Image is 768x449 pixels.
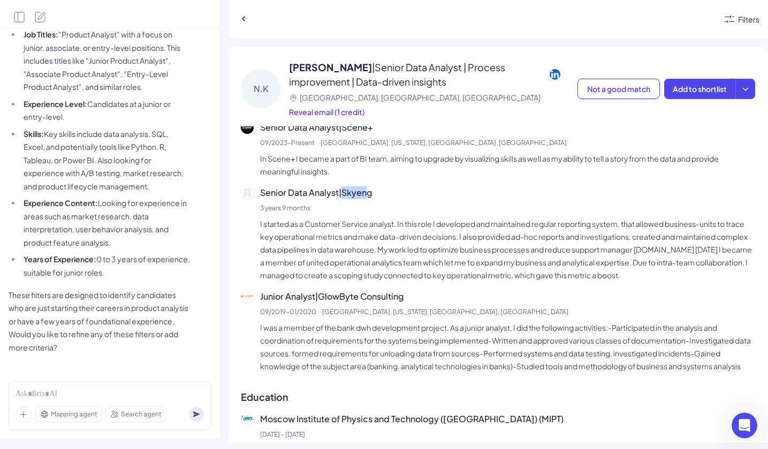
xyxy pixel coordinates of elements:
span: Mapping agent [51,409,97,419]
p: 09/2023 - Present [260,138,755,148]
p: 3 years 9 months [260,203,755,213]
p: 09/2019 - 01/2020 [260,307,755,317]
button: New Search [34,11,47,24]
div: N.K [241,69,280,109]
li: Key skills include data analysis, SQL, Excel, and potentially tools like Python, R, Tableau, or P... [21,127,191,193]
img: 455.jpg [241,413,254,425]
span: Reveal email (1 credit) [289,107,365,117]
strong: Years of Experience: [24,254,96,264]
span: | Senior Data Analyst | Process improvement | Data-driven insights [289,61,505,88]
strong: Experience Content: [24,198,98,208]
p: Moscow Institute of Physics and Technology ([GEOGRAPHIC_DATA]) (MIPT) [260,413,755,425]
span: · [GEOGRAPHIC_DATA], [US_STATE], [GEOGRAPHIC_DATA], [GEOGRAPHIC_DATA] [321,308,568,316]
img: 公司logo [241,290,254,303]
button: Messages [107,334,214,377]
span: Search agent [121,409,162,419]
button: Send us a message [49,301,165,323]
h1: Messages [79,4,137,22]
span: Messages [140,361,181,368]
p: These filters are designed to identify candidates who are just starting their careers in product ... [9,288,191,354]
p: [GEOGRAPHIC_DATA], [GEOGRAPHIC_DATA], [GEOGRAPHIC_DATA] [300,92,541,103]
p: Senior Data Analyst | Skyeng [260,186,755,199]
span: Messages from the team will be shown here [25,201,190,211]
p: [DATE] - [DATE] [260,430,755,439]
img: 公司logo [241,121,254,134]
span: [PERSON_NAME] [289,61,372,73]
div: Filters [738,14,759,25]
button: Not a good match [577,79,660,99]
span: Add to shortlist [673,84,727,94]
iframe: Intercom live chat [732,413,757,438]
li: Candidates at a junior or entry-level. [21,97,191,124]
p: Senior Data Analyst | Scene+ [260,121,755,134]
strong: Job Titles: [24,29,58,39]
span: Home [42,361,64,368]
p: I was a member of the bank dwh development project. As a junior analyst, I did the following acti... [260,321,755,372]
p: In Scene+ I became a part of BI team, aiming to upgrade by visualizing skills as well as my abili... [260,152,755,178]
p: Education [241,390,755,404]
li: "Product Analyst" with a focus on junior, associate, or entry-level positions. This includes titl... [21,28,191,94]
button: Open Side Panel [13,11,26,24]
button: Add to shortlist [664,79,735,99]
li: Looking for experience in areas such as market research, data interpretation, user behavior analy... [21,196,191,249]
span: · [GEOGRAPHIC_DATA], [US_STATE], [GEOGRAPHIC_DATA], [GEOGRAPHIC_DATA] [319,139,567,147]
h2: No messages [71,177,143,190]
strong: Skills: [24,129,44,139]
li: 0 to 3 years of experience, suitable for junior roles. [21,253,191,279]
p: Junior Analyst | GlowByte Consulting [260,290,755,303]
span: Not a good match [587,84,650,94]
p: I started as a Customer Service analyst. In this role I developed and maintained regular reportin... [260,217,755,281]
strong: Experience Level: [24,99,87,109]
